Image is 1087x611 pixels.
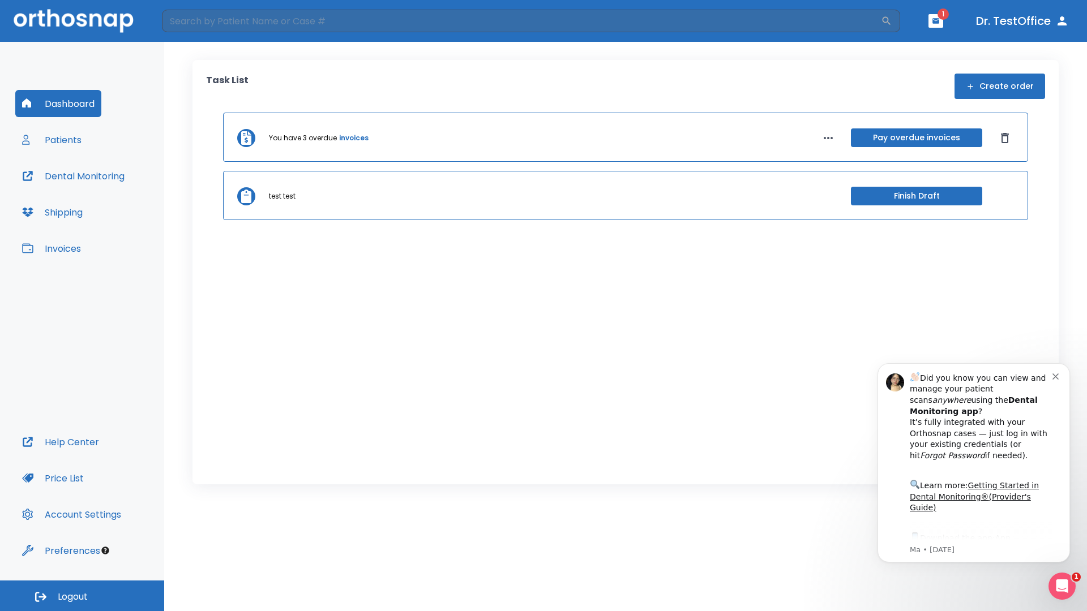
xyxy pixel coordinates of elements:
[15,428,106,455] button: Help Center
[851,187,982,205] button: Finish Draft
[996,129,1014,147] button: Dismiss
[339,133,369,143] a: invoices
[15,162,131,190] button: Dental Monitoring
[269,133,337,143] p: You have 3 overdue
[206,74,249,99] p: Task List
[15,90,101,117] button: Dashboard
[15,501,128,528] button: Account Settings
[14,9,134,32] img: Orthosnap
[100,545,110,556] div: Tooltip anchor
[15,537,107,564] button: Preferences
[15,235,88,262] button: Invoices
[58,591,88,603] span: Logout
[15,464,91,492] button: Price List
[1049,573,1076,600] iframe: Intercom live chat
[15,199,89,226] button: Shipping
[15,126,88,153] button: Patients
[1072,573,1081,582] span: 1
[972,11,1073,31] button: Dr. TestOffice
[851,128,982,147] button: Pay overdue invoices
[162,10,881,32] input: Search by Patient Name or Case #
[861,349,1087,605] iframe: Intercom notifications message
[269,191,296,201] p: test test
[955,74,1045,99] button: Create order
[938,8,949,20] span: 1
